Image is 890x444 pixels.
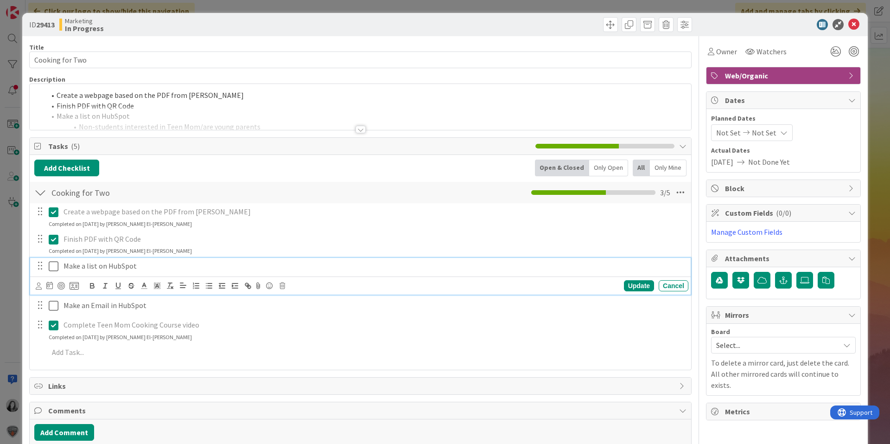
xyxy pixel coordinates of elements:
span: Web/Organic [725,70,844,81]
label: Title [29,43,44,51]
p: Complete Teen Mom Cooking Course video [64,320,685,330]
span: Tasks [48,141,531,152]
span: Support [19,1,42,13]
li: Create a webpage based on the PDF from [PERSON_NAME] [45,90,687,101]
p: Make an Email in HubSpot [64,300,685,311]
span: Attachments [725,253,844,264]
span: Watchers [756,46,787,57]
span: Actual Dates [711,146,856,155]
input: Add Checklist... [48,184,257,201]
b: In Progress [65,25,104,32]
p: Finish PDF with QR Code [64,234,685,245]
span: Not Set [752,127,776,138]
div: Update [624,280,654,291]
span: Block [725,183,844,194]
div: Completed on [DATE] by [PERSON_NAME] El-[PERSON_NAME] [49,220,192,228]
span: Custom Fields [725,207,844,219]
div: Completed on [DATE] by [PERSON_NAME] El-[PERSON_NAME] [49,247,192,255]
span: Marketing [65,17,104,25]
span: ( 5 ) [71,142,80,151]
span: Metrics [725,406,844,417]
span: Not Done Yet [748,156,790,167]
a: Manage Custom Fields [711,227,782,237]
div: All [633,160,650,176]
span: [DATE] [711,156,733,167]
input: type card name here... [29,51,692,68]
button: Add Comment [34,424,94,441]
p: Make a list on HubSpot [64,261,685,271]
p: Create a webpage based on the PDF from [PERSON_NAME] [64,206,685,217]
span: Select... [716,339,835,352]
button: Add Checklist [34,160,99,176]
div: Only Mine [650,160,687,176]
div: Cancel [659,280,688,291]
span: Links [48,380,674,392]
span: Description [29,75,65,84]
span: Not Set [716,127,741,138]
span: ID [29,19,55,30]
b: 29413 [36,20,55,29]
span: Board [711,328,730,335]
span: Mirrors [725,309,844,321]
p: To delete a mirror card, just delete the card. All other mirrored cards will continue to exists. [711,357,856,391]
span: ( 0/0 ) [776,208,791,218]
span: Dates [725,95,844,106]
span: Comments [48,405,674,416]
span: Owner [716,46,737,57]
div: Only Open [589,160,628,176]
span: 3 / 5 [660,187,670,198]
li: Finish PDF with QR Code [45,101,687,111]
span: Planned Dates [711,114,856,123]
div: Open & Closed [535,160,589,176]
div: Completed on [DATE] by [PERSON_NAME] El-[PERSON_NAME] [49,333,192,341]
